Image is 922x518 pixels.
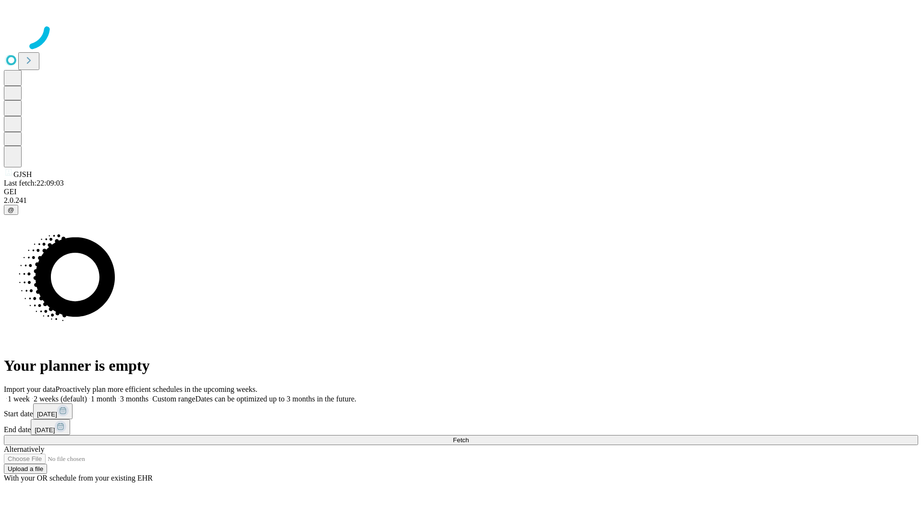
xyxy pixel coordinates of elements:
[33,403,73,419] button: [DATE]
[4,196,918,205] div: 2.0.241
[37,411,57,418] span: [DATE]
[4,435,918,445] button: Fetch
[4,474,153,482] span: With your OR schedule from your existing EHR
[8,395,30,403] span: 1 week
[35,426,55,434] span: [DATE]
[8,206,14,213] span: @
[13,170,32,178] span: GJSH
[34,395,87,403] span: 2 weeks (default)
[4,179,64,187] span: Last fetch: 22:09:03
[4,445,44,453] span: Alternatively
[4,419,918,435] div: End date
[56,385,257,393] span: Proactively plan more efficient schedules in the upcoming weeks.
[4,385,56,393] span: Import your data
[31,419,70,435] button: [DATE]
[4,403,918,419] div: Start date
[4,357,918,375] h1: Your planner is empty
[120,395,148,403] span: 3 months
[91,395,116,403] span: 1 month
[195,395,356,403] span: Dates can be optimized up to 3 months in the future.
[4,205,18,215] button: @
[453,436,469,444] span: Fetch
[4,188,918,196] div: GEI
[4,464,47,474] button: Upload a file
[152,395,195,403] span: Custom range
